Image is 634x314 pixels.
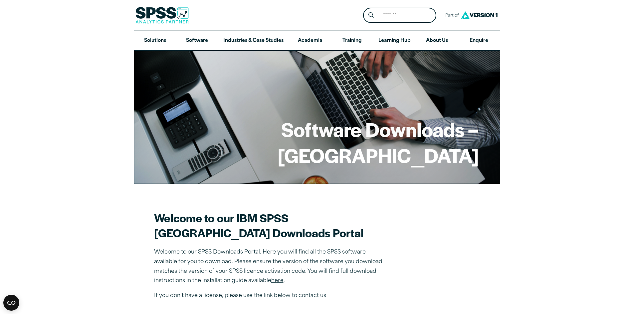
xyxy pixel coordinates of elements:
p: If you don’t have a license, please use the link below to contact us [154,291,387,301]
button: Search magnifying glass icon [365,9,377,22]
p: Welcome to our SPSS Downloads Portal. Here you will find all the SPSS software available for you ... [154,248,387,286]
a: About Us [416,31,458,51]
svg: CookieBot Widget Icon [3,295,19,311]
a: Training [331,31,373,51]
button: Open CMP widget [3,295,19,311]
h2: Welcome to our IBM SPSS [GEOGRAPHIC_DATA] Downloads Portal [154,210,387,240]
nav: Desktop version of site main menu [134,31,500,51]
a: here [271,278,284,283]
img: Version1 Logo [459,9,499,21]
a: Enquire [458,31,500,51]
div: CookieBot Widget Contents [3,295,19,311]
a: Software [176,31,218,51]
svg: Search magnifying glass icon [368,12,374,18]
h1: Software Downloads – [GEOGRAPHIC_DATA] [155,116,479,168]
form: Site Header Search Form [363,8,436,23]
a: Industries & Case Studies [218,31,289,51]
img: SPSS Analytics Partner [135,7,189,24]
a: Academia [289,31,331,51]
a: Learning Hub [373,31,416,51]
span: Part of [442,11,459,21]
a: Solutions [134,31,176,51]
